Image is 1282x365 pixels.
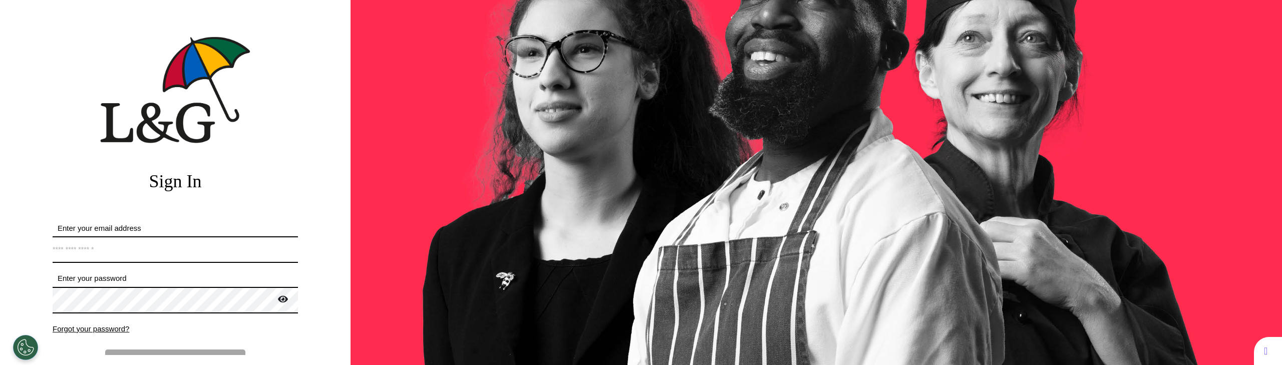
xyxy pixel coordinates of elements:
[53,171,298,192] h2: Sign In
[100,37,250,143] img: company logo
[53,223,298,234] label: Enter your email address
[53,324,129,333] span: Forgot your password?
[13,335,38,360] button: Open Preferences
[53,273,298,284] label: Enter your password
